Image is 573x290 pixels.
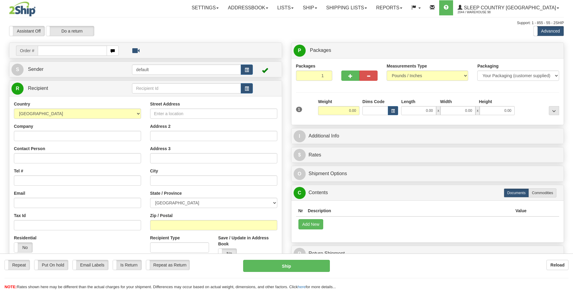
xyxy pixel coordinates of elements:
[529,188,556,197] label: Commodities
[150,123,171,129] label: Address 2
[14,235,37,241] label: Residential
[16,46,38,56] span: Order #
[14,146,45,152] label: Contact Person
[550,263,565,267] b: Reload
[372,0,407,15] a: Reports
[73,260,108,270] label: Email Labels
[14,243,32,252] label: No
[298,219,324,229] button: Add New
[298,0,321,15] a: Ship
[46,26,94,36] label: Do a return
[294,168,306,180] span: O
[440,99,452,105] label: Width
[477,63,498,69] label: Packaging
[294,130,306,142] span: I
[150,190,182,196] label: State / Province
[14,101,30,107] label: Country
[11,83,24,95] span: R
[462,5,556,10] span: Sleep Country [GEOGRAPHIC_DATA]
[34,260,68,270] label: Put On hold
[549,106,559,115] div: ...
[305,205,513,216] th: Description
[294,168,562,180] a: OShipment Options
[296,205,306,216] th: Nr
[296,63,316,69] label: Packages
[504,188,529,197] label: Documents
[146,260,189,270] label: Repeat as Return
[322,0,372,15] a: Shipping lists
[11,63,132,76] a: S Sender
[294,149,306,161] span: $
[150,146,171,152] label: Address 3
[150,109,277,119] input: Enter a location
[294,44,562,57] a: P Packages
[218,235,277,247] label: Save / Update in Address Book
[9,2,36,17] img: logo2044.jpg
[113,260,141,270] label: Is Return
[294,45,306,57] span: P
[14,123,33,129] label: Company
[187,0,223,15] a: Settings
[9,20,564,26] div: Support: 1 - 855 - 55 - 2SHIP
[223,0,273,15] a: Addressbook
[546,260,568,270] button: Reload
[14,168,23,174] label: Tel #
[5,260,30,270] label: Repeat
[294,248,306,260] span: R
[475,106,480,115] span: x
[479,99,492,105] label: Height
[318,99,332,105] label: Weight
[132,65,241,75] input: Sender Id
[132,83,241,93] input: Recipient Id
[294,149,562,161] a: $Rates
[362,99,385,105] label: Dims Code
[28,86,48,91] span: Recipient
[458,9,503,15] span: 2044 / Warehouse 98
[294,247,562,260] a: RReturn Shipment
[14,190,25,196] label: Email
[218,249,237,258] label: No
[5,285,17,289] span: NOTE:
[401,99,415,105] label: Length
[436,106,440,115] span: x
[150,213,173,219] label: Zip / Postal
[28,67,43,72] span: Sender
[294,187,562,199] a: CContents
[298,285,306,289] a: here
[294,130,562,142] a: IAdditional Info
[11,82,119,95] a: R Recipient
[11,64,24,76] span: S
[294,187,306,199] span: C
[387,63,427,69] label: Measurements Type
[9,26,44,36] label: Assistant Off
[453,0,564,15] a: Sleep Country [GEOGRAPHIC_DATA] 2044 / Warehouse 98
[150,235,180,241] label: Recipient Type
[559,114,572,176] iframe: chat widget
[310,48,331,53] span: Packages
[14,213,26,219] label: Tax Id
[534,26,564,36] label: Advanced
[296,107,302,112] span: 1
[243,260,330,272] button: Ship
[513,205,529,216] th: Value
[150,168,158,174] label: City
[273,0,298,15] a: Lists
[150,101,180,107] label: Street Address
